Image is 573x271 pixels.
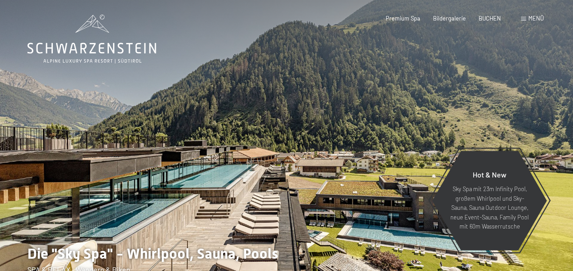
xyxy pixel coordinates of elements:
a: Bildergalerie [433,15,466,22]
a: BUCHEN [479,15,501,22]
a: Premium Spa [386,15,420,22]
p: Sky Spa mit 23m Infinity Pool, großem Whirlpool und Sky-Sauna, Sauna Outdoor Lounge, neue Event-S... [450,184,529,231]
span: Menü [528,15,544,22]
a: Hot & New Sky Spa mit 23m Infinity Pool, großem Whirlpool und Sky-Sauna, Sauna Outdoor Lounge, ne... [432,151,547,251]
span: Hot & New [473,170,506,179]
